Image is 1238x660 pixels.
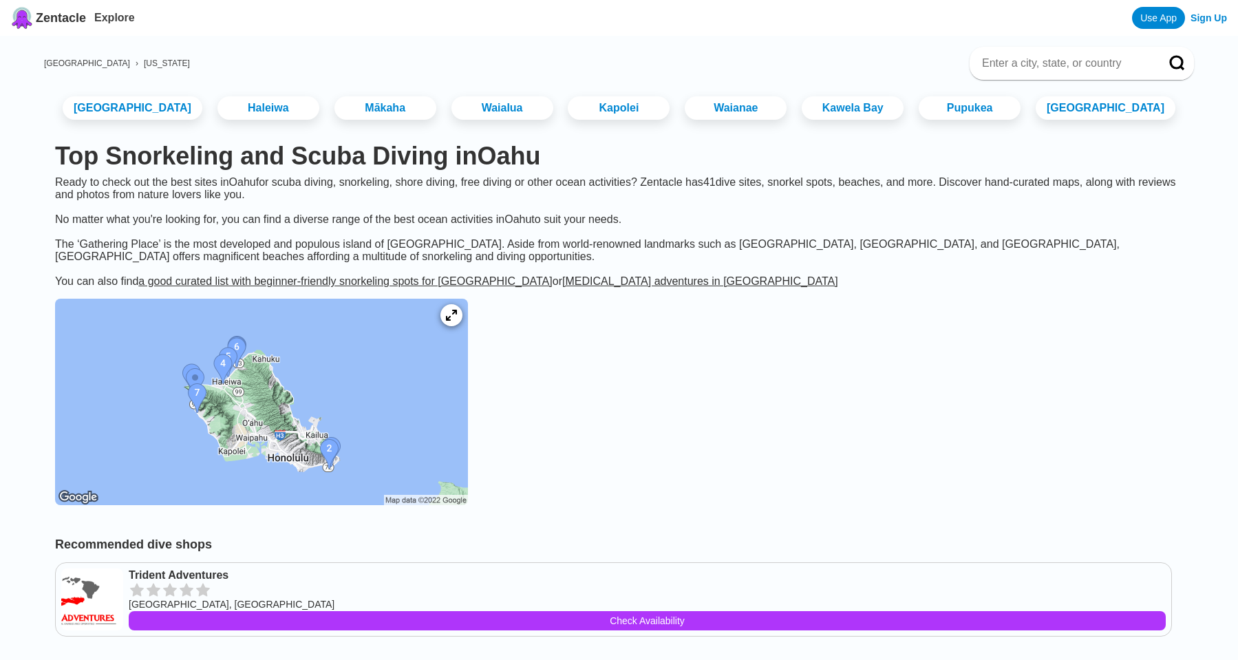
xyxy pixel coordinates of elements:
a: Explore [94,12,135,23]
a: Use App [1132,7,1185,29]
a: Mākaha [334,96,436,120]
span: › [136,58,138,68]
img: Oahu dive site map [55,299,468,505]
a: [GEOGRAPHIC_DATA] [44,58,130,68]
input: Enter a city, state, or country [981,56,1150,70]
a: Haleiwa [217,96,319,120]
h1: Top Snorkeling and Scuba Diving in Oahu [55,142,1183,171]
a: Kapolei [568,96,670,120]
a: a good curated list with beginner-friendly snorkeling spots for [GEOGRAPHIC_DATA] [138,275,552,287]
img: Trident Adventures [61,568,123,630]
a: Zentacle logoZentacle [11,7,86,29]
a: [MEDICAL_DATA] adventures in [GEOGRAPHIC_DATA] [562,275,838,287]
a: Sign Up [1191,12,1227,23]
a: Kawela Bay [802,96,904,120]
div: Ready to check out the best sites in Oahu for scuba diving, snorkeling, shore diving, free diving... [44,176,1194,238]
a: Oahu dive site map [44,288,479,519]
a: Pupukea [919,96,1021,120]
a: [US_STATE] [144,58,190,68]
span: Zentacle [36,11,86,25]
img: Zentacle logo [11,7,33,29]
a: [GEOGRAPHIC_DATA] [63,96,202,120]
h2: Recommended dive shops [55,529,1183,552]
a: Waianae [685,96,787,120]
a: Check Availability [129,611,1166,630]
a: Trident Adventures [129,568,1166,582]
div: The ‘Gathering Place’ is the most developed and populous island of [GEOGRAPHIC_DATA]. Aside from ... [44,238,1194,288]
div: [GEOGRAPHIC_DATA], [GEOGRAPHIC_DATA] [129,597,1166,611]
a: [GEOGRAPHIC_DATA] [1036,96,1175,120]
a: Waialua [451,96,553,120]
